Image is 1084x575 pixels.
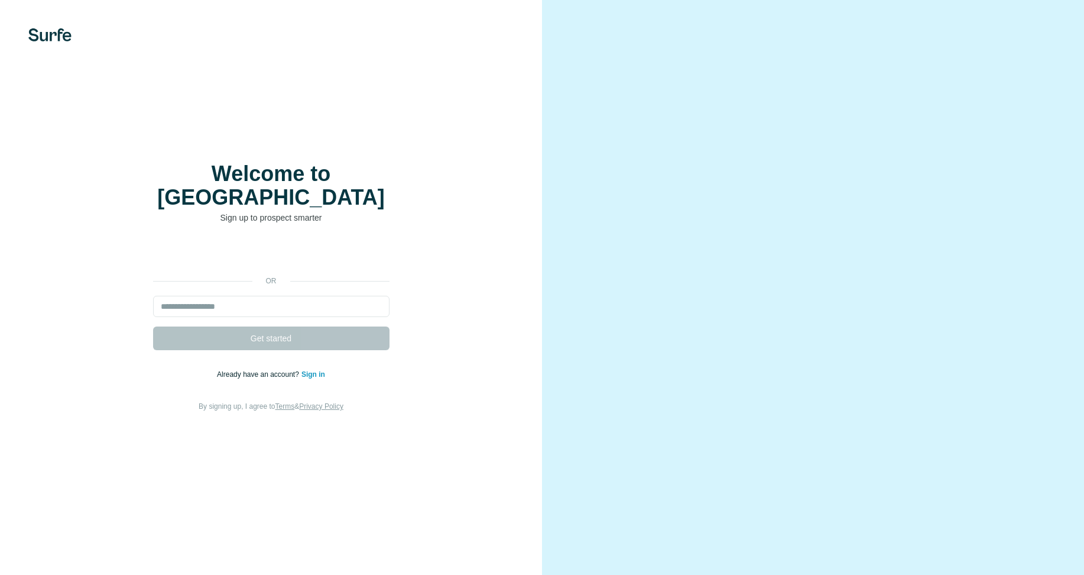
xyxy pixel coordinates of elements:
p: or [252,276,290,286]
a: Terms [275,402,295,411]
h1: Welcome to [GEOGRAPHIC_DATA] [153,162,390,209]
img: Surfe's logo [28,28,72,41]
span: By signing up, I agree to & [199,402,343,411]
iframe: Sign in with Google Dialogue [841,12,1072,161]
p: Sign up to prospect smarter [153,212,390,224]
a: Sign in [301,370,325,379]
span: Already have an account? [217,370,301,379]
a: Privacy Policy [299,402,343,411]
iframe: Sign in with Google Button [147,241,395,267]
